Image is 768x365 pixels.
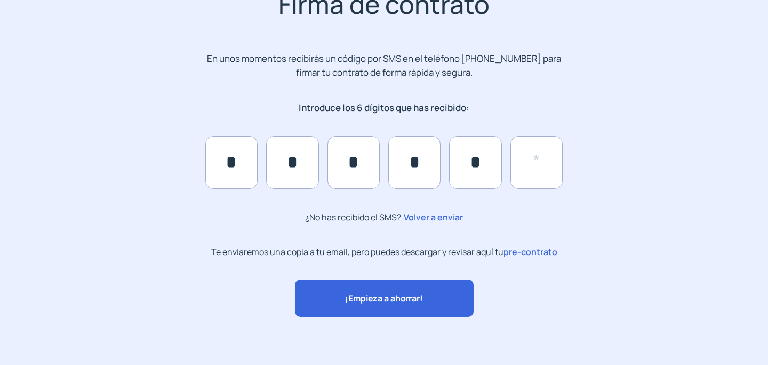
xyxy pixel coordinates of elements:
button: ¡Empieza a ahorrar! [295,280,474,317]
p: Introduce los 6 dígitos que has recibido: [198,101,571,115]
span: pre-contrato [503,246,557,258]
p: En unos momentos recibirás un código por SMS en el teléfono [PHONE_NUMBER] para firmar tu contrat... [198,52,571,80]
p: Te enviaremos una copia a tu email, pero puedes descargar y revisar aquí tu [211,246,557,258]
span: ¡Empieza a ahorrar! [345,292,422,305]
span: Volver a enviar [401,210,463,224]
p: ¿No has recibido el SMS? [305,210,463,225]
